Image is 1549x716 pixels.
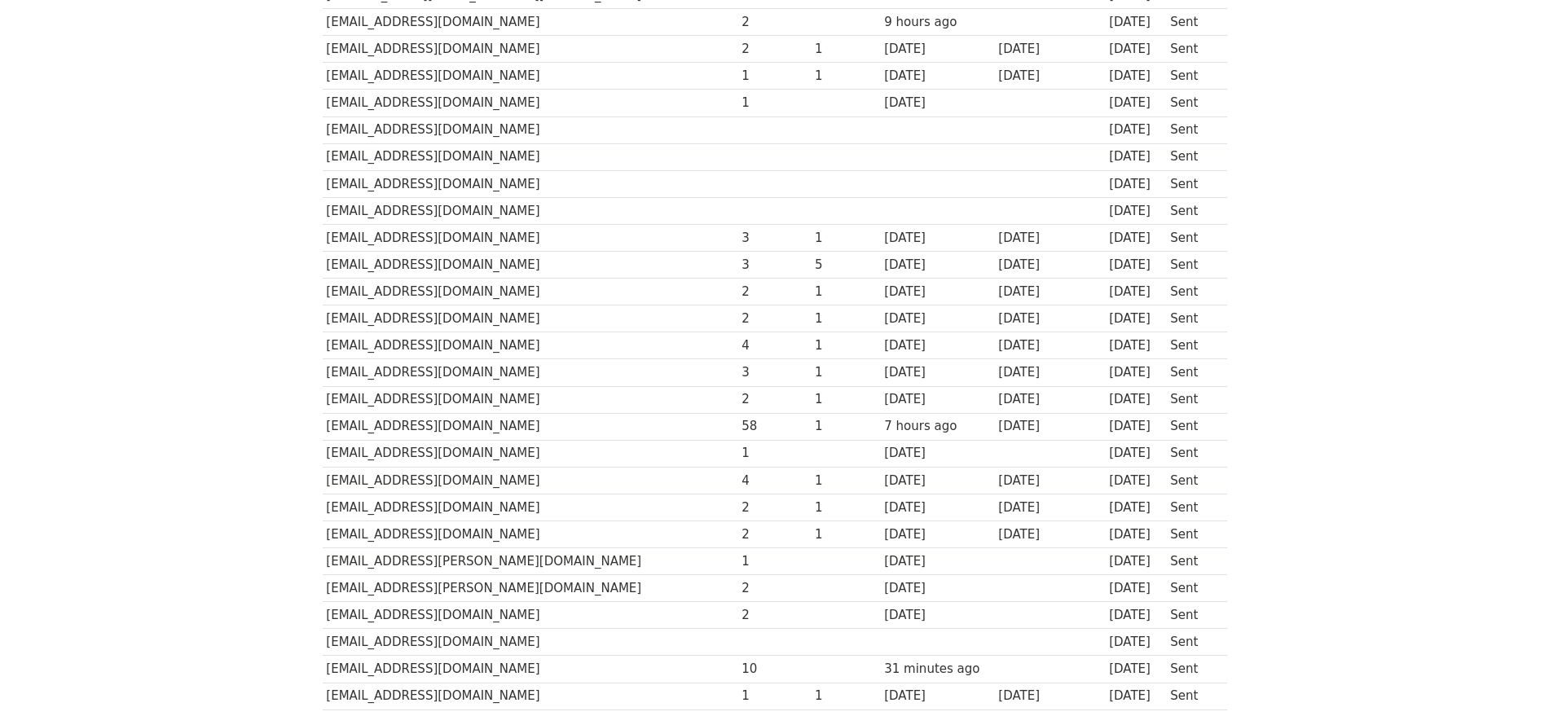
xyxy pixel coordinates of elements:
[884,94,990,112] div: [DATE]
[998,256,1101,275] div: [DATE]
[323,548,738,575] td: [EMAIL_ADDRESS][PERSON_NAME][DOMAIN_NAME]
[1109,499,1163,517] div: [DATE]
[323,386,738,413] td: [EMAIL_ADDRESS][DOMAIN_NAME]
[998,687,1101,705] div: [DATE]
[323,440,738,467] td: [EMAIL_ADDRESS][DOMAIN_NAME]
[884,390,990,409] div: [DATE]
[741,363,807,382] div: 3
[1109,552,1163,571] div: [DATE]
[1166,252,1218,279] td: Sent
[1109,525,1163,544] div: [DATE]
[998,525,1101,544] div: [DATE]
[884,417,990,436] div: 7 hours ago
[1166,279,1218,305] td: Sent
[323,116,738,143] td: [EMAIL_ADDRESS][DOMAIN_NAME]
[998,390,1101,409] div: [DATE]
[998,499,1101,517] div: [DATE]
[1166,170,1218,197] td: Sent
[741,552,807,571] div: 1
[1166,548,1218,575] td: Sent
[741,525,807,544] div: 2
[1166,224,1218,251] td: Sent
[741,472,807,490] div: 4
[1166,413,1218,440] td: Sent
[998,310,1101,328] div: [DATE]
[1109,147,1163,166] div: [DATE]
[323,332,738,359] td: [EMAIL_ADDRESS][DOMAIN_NAME]
[323,413,738,440] td: [EMAIL_ADDRESS][DOMAIN_NAME]
[323,305,738,332] td: [EMAIL_ADDRESS][DOMAIN_NAME]
[1166,602,1218,629] td: Sent
[815,417,877,436] div: 1
[998,363,1101,382] div: [DATE]
[884,40,990,59] div: [DATE]
[741,687,807,705] div: 1
[815,310,877,328] div: 1
[1166,386,1218,413] td: Sent
[1109,472,1163,490] div: [DATE]
[323,36,738,63] td: [EMAIL_ADDRESS][DOMAIN_NAME]
[741,606,807,625] div: 2
[741,283,807,301] div: 2
[1109,202,1163,221] div: [DATE]
[1109,390,1163,409] div: [DATE]
[884,13,990,32] div: 9 hours ago
[323,279,738,305] td: [EMAIL_ADDRESS][DOMAIN_NAME]
[1109,687,1163,705] div: [DATE]
[323,494,738,521] td: [EMAIL_ADDRESS][DOMAIN_NAME]
[1166,305,1218,332] td: Sent
[1109,444,1163,463] div: [DATE]
[323,683,738,709] td: [EMAIL_ADDRESS][DOMAIN_NAME]
[323,521,738,547] td: [EMAIL_ADDRESS][DOMAIN_NAME]
[884,336,990,355] div: [DATE]
[815,67,877,86] div: 1
[815,390,877,409] div: 1
[323,143,738,170] td: [EMAIL_ADDRESS][DOMAIN_NAME]
[884,229,990,248] div: [DATE]
[815,283,877,301] div: 1
[884,579,990,598] div: [DATE]
[1109,606,1163,625] div: [DATE]
[884,606,990,625] div: [DATE]
[815,256,877,275] div: 5
[741,444,807,463] div: 1
[741,256,807,275] div: 3
[323,252,738,279] td: [EMAIL_ADDRESS][DOMAIN_NAME]
[741,499,807,517] div: 2
[1109,579,1163,598] div: [DATE]
[1166,143,1218,170] td: Sent
[1166,467,1218,494] td: Sent
[1109,660,1163,679] div: [DATE]
[741,336,807,355] div: 4
[323,629,738,656] td: [EMAIL_ADDRESS][DOMAIN_NAME]
[741,67,807,86] div: 1
[1109,175,1163,194] div: [DATE]
[323,63,738,90] td: [EMAIL_ADDRESS][DOMAIN_NAME]
[323,575,738,602] td: [EMAIL_ADDRESS][PERSON_NAME][DOMAIN_NAME]
[323,359,738,386] td: [EMAIL_ADDRESS][DOMAIN_NAME]
[1166,656,1218,683] td: Sent
[1166,332,1218,359] td: Sent
[1109,40,1163,59] div: [DATE]
[1166,440,1218,467] td: Sent
[741,390,807,409] div: 2
[998,229,1101,248] div: [DATE]
[998,336,1101,355] div: [DATE]
[884,472,990,490] div: [DATE]
[884,687,990,705] div: [DATE]
[998,472,1101,490] div: [DATE]
[815,40,877,59] div: 1
[1166,9,1218,36] td: Sent
[884,283,990,301] div: [DATE]
[741,310,807,328] div: 2
[323,197,738,224] td: [EMAIL_ADDRESS][DOMAIN_NAME]
[323,90,738,116] td: [EMAIL_ADDRESS][DOMAIN_NAME]
[741,94,807,112] div: 1
[1468,638,1549,716] div: Chat Widget
[815,525,877,544] div: 1
[741,417,807,436] div: 58
[1166,521,1218,547] td: Sent
[998,67,1101,86] div: [DATE]
[1109,336,1163,355] div: [DATE]
[884,67,990,86] div: [DATE]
